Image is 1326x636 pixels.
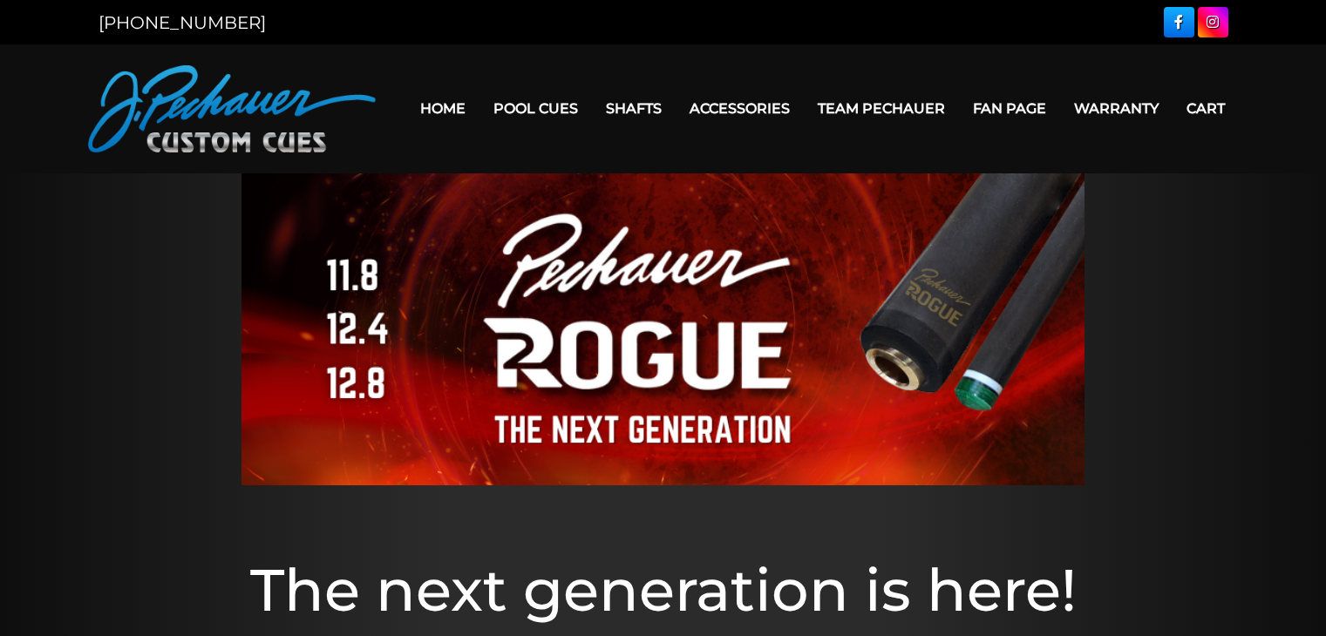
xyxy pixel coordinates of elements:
[479,86,592,131] a: Pool Cues
[1060,86,1173,131] a: Warranty
[1173,86,1239,131] a: Cart
[959,86,1060,131] a: Fan Page
[149,555,1178,625] h1: The next generation is here!
[804,86,959,131] a: Team Pechauer
[99,12,266,33] a: [PHONE_NUMBER]
[88,65,376,152] img: Pechauer Custom Cues
[592,86,676,131] a: Shafts
[676,86,804,131] a: Accessories
[406,86,479,131] a: Home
